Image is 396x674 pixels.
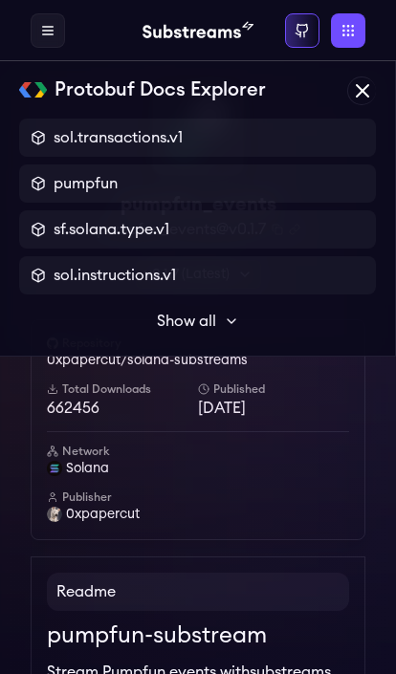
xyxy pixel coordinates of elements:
span: sol.transactions.v1 [54,126,183,149]
span: sol.instructions.v1 [54,264,176,287]
span: 0xpapercut [66,505,140,524]
img: User Avatar [47,507,62,522]
img: solana [47,461,62,476]
span: sf.solana.type.v1 [54,218,169,241]
span: solana [66,459,109,478]
span: 662456 [47,397,198,420]
span: Show all [157,310,216,333]
span: [DATE] [198,397,349,420]
button: Show all [19,302,376,340]
a: 0xpapercut/solana-substreams [47,351,349,370]
a: 0xpapercut [47,505,349,524]
h6: Published [198,381,349,397]
h1: pumpfun-substream [47,619,349,653]
img: Substream's logo [143,19,254,42]
h6: Network [47,444,349,459]
h2: Protobuf Docs Explorer [55,76,266,103]
h4: Readme [47,573,349,611]
a: solana [47,459,349,478]
h6: Total Downloads [47,381,198,397]
span: pumpfun [54,172,118,195]
h6: Publisher [47,489,349,505]
img: Protobuf [19,82,47,98]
